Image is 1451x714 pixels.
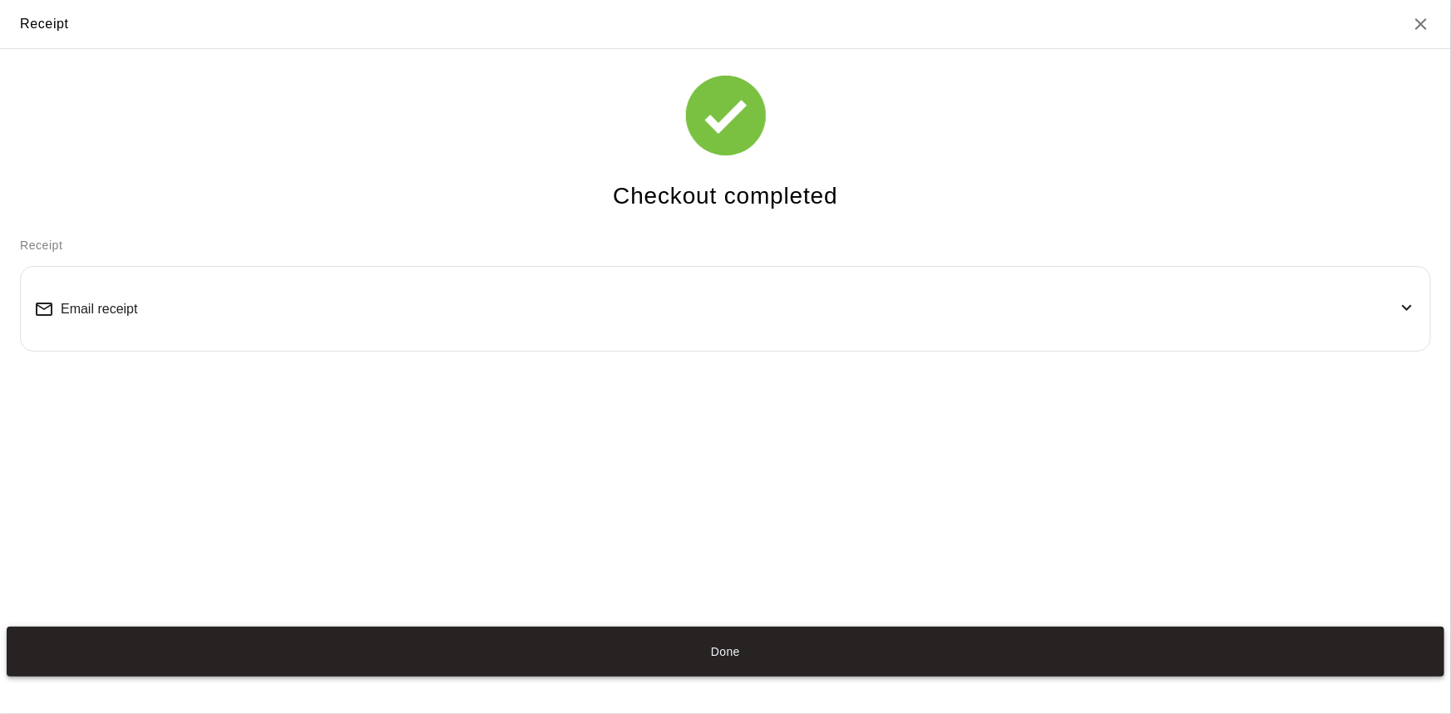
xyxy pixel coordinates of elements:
[7,627,1444,677] button: Done
[20,237,1431,254] p: Receipt
[20,13,69,35] div: Receipt
[613,182,837,211] h4: Checkout completed
[61,302,137,317] span: Email receipt
[1411,14,1431,34] button: Close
